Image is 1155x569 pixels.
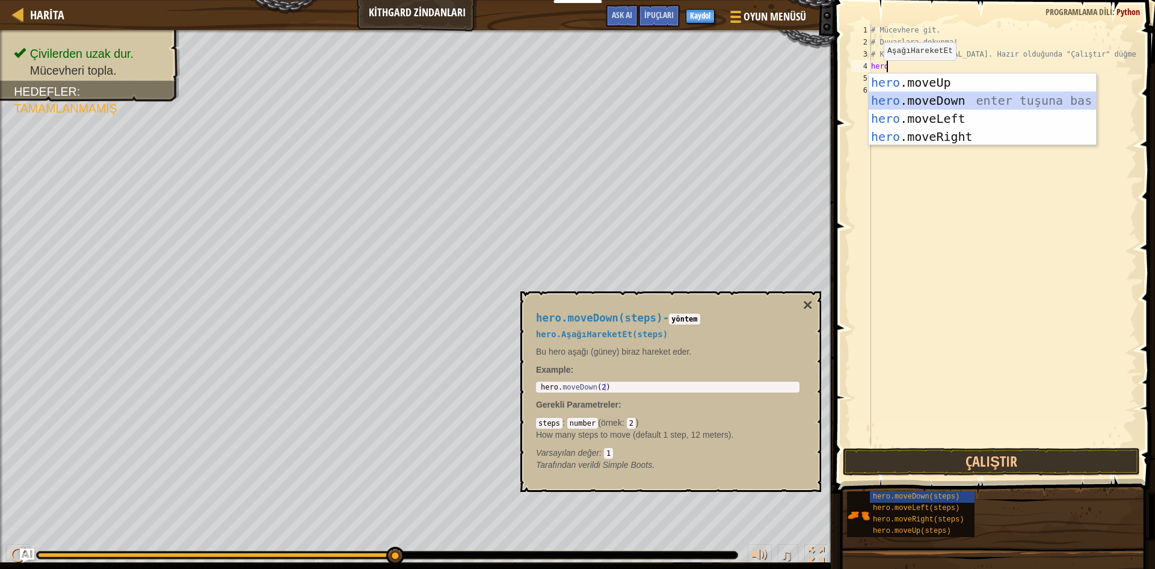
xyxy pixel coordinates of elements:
span: : [622,418,627,428]
span: hero.moveLeft(steps) [873,504,959,512]
code: 1 [604,448,613,459]
span: Oyun Menüsü [744,9,806,25]
button: Tam ekran değiştir [804,544,828,569]
span: hero.moveUp(steps) [873,527,951,535]
button: Ask AI [20,549,34,563]
span: hero.AşağıHareketEt(steps) [536,329,668,339]
span: İpuçları [644,9,674,20]
div: 5 [851,72,871,84]
em: Simple Boots. [536,460,654,470]
button: ♫ [778,544,798,569]
span: Example [536,365,571,375]
button: Kaydol [686,9,715,23]
div: 4 [851,60,871,72]
li: Çivilerden uzak dur. [14,45,167,62]
code: 2 [627,418,636,429]
span: : [599,448,604,458]
button: Çalıştır [843,448,1140,476]
span: Gerekli Parametreler [536,400,618,409]
span: örnek [601,418,622,428]
div: 2 [851,36,871,48]
span: : [77,85,80,98]
code: yöntem [669,314,700,325]
span: Tarafından verildi [536,460,603,470]
code: steps [536,418,562,429]
button: Sesi ayarla [748,544,772,569]
span: Tamamlanmamış [14,102,117,115]
code: number [567,418,598,429]
span: ♫ [780,546,792,564]
li: Mücevheri topla. [14,62,167,79]
div: 1 [851,24,871,36]
span: Hedefler [14,85,77,98]
strong: : [536,365,573,375]
div: ( ) [536,417,799,459]
span: Programlama dili [1046,6,1112,17]
div: 3 [851,48,871,60]
span: Ask AI [612,9,632,20]
span: Python [1116,6,1140,17]
img: portrait.png [847,504,870,527]
span: Harita [30,7,64,23]
span: Mücevheri topla. [30,64,117,77]
span: Varsayılan değer [536,448,599,458]
code: AşağıHareketEt [887,46,953,55]
button: Ask AI [606,5,638,27]
p: Bu hero aşağı (güney) biraz hareket eder. [536,346,799,358]
p: How many steps to move (default 1 step, 12 meters). [536,429,799,441]
h4: - [536,312,799,324]
span: : [1112,6,1116,17]
span: hero.moveDown(steps) [873,493,959,501]
div: 6 [851,84,871,96]
span: hero.moveDown(steps) [536,312,663,324]
span: : [618,400,621,409]
a: Harita [24,7,64,23]
button: Oyun Menüsü [721,5,813,33]
span: : [562,418,567,428]
button: Ctrl + P: Play [6,544,30,569]
button: × [803,297,813,314]
span: hero.moveRight(steps) [873,515,964,524]
span: Çivilerden uzak dur. [30,47,134,60]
